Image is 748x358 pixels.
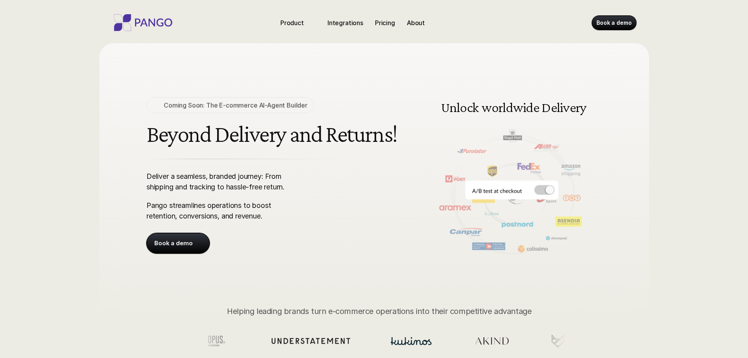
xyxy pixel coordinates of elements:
[372,17,398,29] a: Pricing
[596,19,631,27] p: Book a demo
[422,83,602,264] img: Delivery and shipping management software doing A/B testing at the checkout for different carrier...
[592,16,636,30] a: Book a demo
[375,18,395,28] p: Pricing
[146,233,210,253] a: Book a demo
[439,100,588,114] h3: Unlock worldwide Delivery
[430,168,442,180] img: Back Arrow
[327,18,363,28] p: Integrations
[324,17,366,29] a: Integrations
[404,17,428,29] a: About
[582,168,594,180] img: Next Arrow
[407,18,425,28] p: About
[430,168,442,180] button: Previous
[280,18,304,28] p: Product
[146,171,298,192] p: Deliver a seamless, branded journey: From shipping and tracking to hassle-free return.
[582,168,594,180] button: Next
[154,239,192,247] p: Book a demo
[164,101,307,110] p: Coming Soon: The E-commerce AI-Agent Builder
[146,200,298,221] p: Pango streamlines operations to boost retention, conversions, and revenue.
[146,121,400,147] h1: Beyond Delivery and Returns!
